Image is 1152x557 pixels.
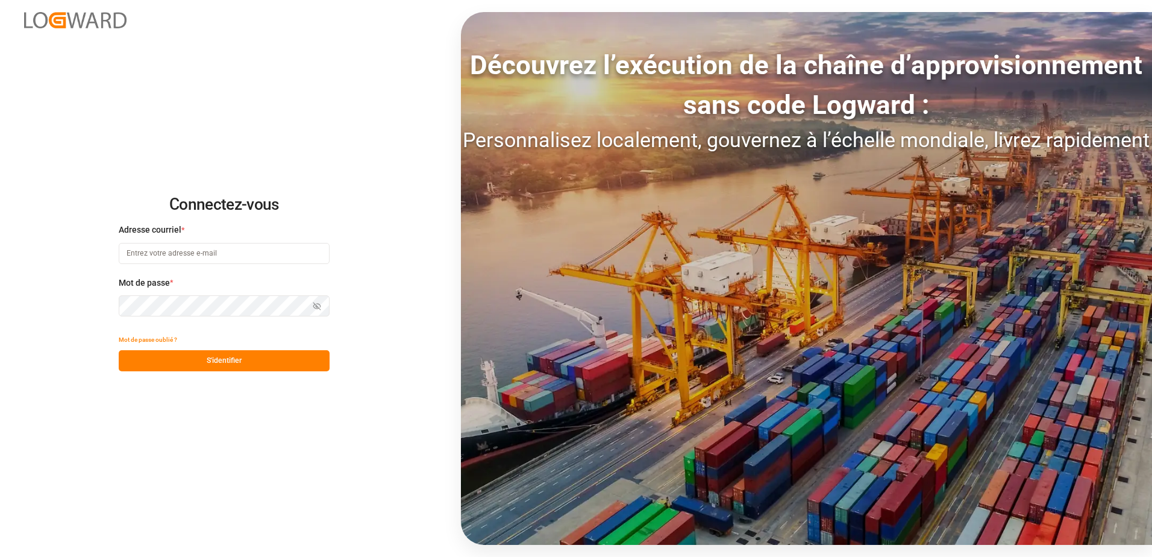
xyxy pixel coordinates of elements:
[461,125,1152,156] div: Personnalisez localement, gouvernez à l’échelle mondiale, livrez rapidement
[119,186,330,224] h2: Connectez-vous
[461,45,1152,125] div: Découvrez l’exécution de la chaîne d’approvisionnement sans code Logward :
[119,243,330,264] input: Entrez votre adresse e-mail
[119,350,330,371] button: S'identifier
[119,277,170,289] span: Mot de passe
[24,12,127,28] img: Logward_new_orange.png
[119,329,177,350] button: Mot de passe oublié ?
[119,224,181,236] span: Adresse courriel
